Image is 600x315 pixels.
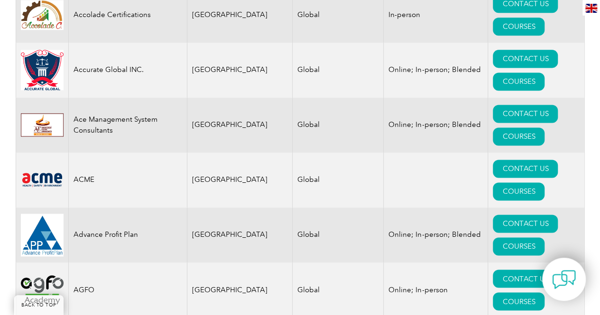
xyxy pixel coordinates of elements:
[493,72,545,90] a: COURSES
[384,207,488,262] td: Online; In-person; Blended
[21,214,64,256] img: cd2924ac-d9bc-ea11-a814-000d3a79823d-logo.jpg
[493,215,558,233] a: CONTACT US
[493,50,558,68] a: CONTACT US
[187,207,293,262] td: [GEOGRAPHIC_DATA]
[68,153,187,207] td: ACME
[384,98,488,153] td: Online; In-person; Blended
[585,4,597,13] img: en
[384,43,488,98] td: Online; In-person; Blended
[21,113,64,136] img: 306afd3c-0a77-ee11-8179-000d3ae1ac14-logo.jpg
[493,160,558,178] a: CONTACT US
[493,182,545,200] a: COURSES
[293,43,384,98] td: Global
[187,43,293,98] td: [GEOGRAPHIC_DATA]
[68,43,187,98] td: Accurate Global INC.
[21,50,64,90] img: a034a1f6-3919-f011-998a-0022489685a1-logo.png
[21,171,64,189] img: 0f03f964-e57c-ec11-8d20-002248158ec2-logo.png
[21,275,64,304] img: 2d900779-188b-ea11-a811-000d3ae11abd-logo.png
[493,270,558,288] a: CONTACT US
[293,153,384,207] td: Global
[293,98,384,153] td: Global
[493,127,545,145] a: COURSES
[552,268,576,291] img: contact-chat.png
[493,105,558,123] a: CONTACT US
[68,98,187,153] td: Ace Management System Consultants
[493,18,545,36] a: COURSES
[293,207,384,262] td: Global
[68,207,187,262] td: Advance Profit Plan
[493,292,545,310] a: COURSES
[14,295,64,315] a: BACK TO TOP
[493,237,545,255] a: COURSES
[187,98,293,153] td: [GEOGRAPHIC_DATA]
[187,153,293,207] td: [GEOGRAPHIC_DATA]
